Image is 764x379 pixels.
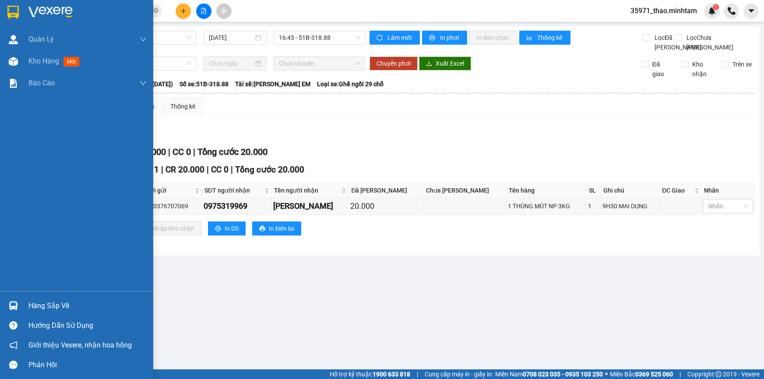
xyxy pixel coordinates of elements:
[602,201,658,211] div: 9H30 MAI DUNG
[417,369,418,379] span: |
[153,8,158,13] span: close-circle
[165,165,204,175] span: CR 20.000
[429,35,437,42] span: printer
[537,33,563,42] span: Thống kê
[180,8,187,14] span: plus
[209,33,253,42] input: 12/10/2025
[231,165,233,175] span: |
[330,369,410,379] span: Hỗ trợ kỹ thuật:
[683,33,735,52] span: Lọc Chưa [PERSON_NAME]
[142,165,159,175] span: SL 1
[377,35,384,42] span: sync
[370,31,420,45] button: syncLàm mới
[9,79,18,88] img: solution-icon
[135,221,201,235] button: downloadNhập kho nhận
[689,60,715,79] span: Kho nhận
[273,200,347,212] div: [PERSON_NAME]
[180,79,229,89] span: Số xe: 51B-318.88
[635,371,673,378] strong: 0369 525 060
[204,200,270,212] div: 0975319969
[9,361,18,369] span: message
[440,33,460,42] span: In phơi
[422,31,467,45] button: printerIn phơi
[743,4,759,19] button: caret-down
[28,57,59,65] span: Kho hàng
[651,33,703,52] span: Lọc Đã [PERSON_NAME]
[708,7,716,15] img: icon-new-feature
[173,147,191,157] span: CC 0
[193,147,195,157] span: |
[601,183,660,198] th: Ghi chú
[153,7,158,15] span: close-circle
[196,4,211,19] button: file-add
[747,7,755,15] span: caret-down
[259,225,265,232] span: printer
[507,183,586,198] th: Tên hàng
[140,80,147,87] span: down
[201,8,207,14] span: file-add
[28,34,54,45] span: Quản Lý
[176,4,191,19] button: plus
[424,183,507,198] th: Chưa [PERSON_NAME]
[204,186,263,195] span: SĐT người nhận
[28,77,55,88] span: Báo cáo
[387,33,413,42] span: Làm mới
[221,8,227,14] span: aim
[170,102,195,111] div: Thống kê
[9,301,18,310] img: warehouse-icon
[519,31,570,45] button: bar-chartThống kê
[426,60,432,67] span: download
[350,200,422,212] div: 20.000
[28,299,147,312] div: Hàng sắp về
[508,201,584,211] div: 1 THÙNG MÚT NP 3KG
[588,201,599,211] div: 1
[63,57,79,67] span: mới
[272,198,349,215] td: KIM THOA
[436,59,464,68] span: Xuất Excel
[9,57,18,66] img: warehouse-icon
[137,201,201,211] div: BÌNH 0376707069
[168,147,170,157] span: |
[9,341,18,349] span: notification
[274,186,340,195] span: Tên người nhận
[713,4,719,10] sup: 1
[209,59,253,68] input: Chọn ngày
[419,56,471,70] button: downloadXuất Excel
[425,369,493,379] span: Cung cấp máy in - giấy in:
[704,186,752,195] div: Nhãn
[729,60,755,69] span: Trên xe
[610,369,673,379] span: Miền Bắc
[649,60,675,79] span: Đã giao
[680,369,681,379] span: |
[161,165,163,175] span: |
[714,4,717,10] span: 1
[279,31,360,44] span: 16:45 - 51B-318.88
[279,57,360,70] span: Chọn chuyến
[373,371,410,378] strong: 1900 633 818
[715,371,722,377] span: copyright
[523,371,603,378] strong: 0708 023 035 - 0935 103 250
[216,4,232,19] button: aim
[197,147,268,157] span: Tổng cước 20.000
[269,224,294,233] span: In biên lai
[28,340,132,351] span: Giới thiệu Vexere, nhận hoa hồng
[225,224,239,233] span: In DS
[623,5,704,16] span: 35971_thao.minhtam
[215,225,221,232] span: printer
[728,7,736,15] img: phone-icon
[235,79,310,89] span: Tài xế: [PERSON_NAME] EM
[662,186,693,195] span: ĐC Giao
[9,35,18,44] img: warehouse-icon
[605,372,608,376] span: ⚪️
[526,35,534,42] span: bar-chart
[28,358,147,372] div: Phản hồi
[469,31,517,45] button: In đơn chọn
[317,79,384,89] span: Loại xe: Ghế ngồi 29 chỗ
[208,221,246,235] button: printerIn DS
[370,56,418,70] button: Chuyển phơi
[9,321,18,330] span: question-circle
[138,186,193,195] span: Người gửi
[140,36,147,43] span: down
[495,369,603,379] span: Miền Nam
[252,221,301,235] button: printerIn biên lai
